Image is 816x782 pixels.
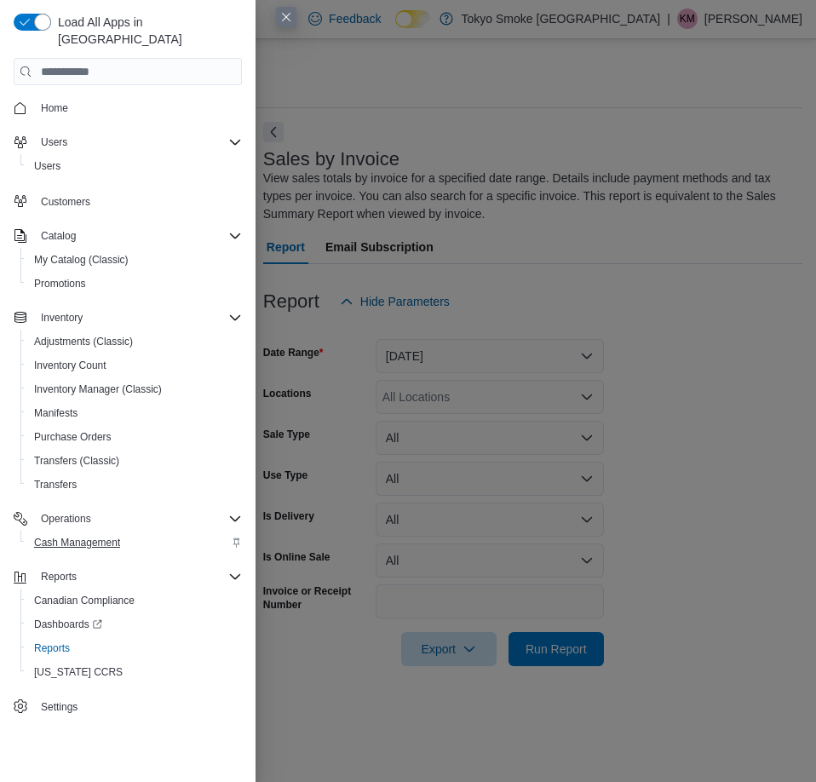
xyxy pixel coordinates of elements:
[41,311,83,325] span: Inventory
[20,425,249,449] button: Purchase Orders
[27,403,242,423] span: Manifests
[20,330,249,354] button: Adjustments (Classic)
[27,250,135,270] a: My Catalog (Classic)
[7,306,249,330] button: Inventory
[14,89,242,722] nav: Complex example
[20,401,249,425] button: Manifests
[34,335,133,348] span: Adjustments (Classic)
[27,590,141,611] a: Canadian Compliance
[34,566,83,587] button: Reports
[27,379,169,400] a: Inventory Manager (Classic)
[34,98,75,118] a: Home
[27,273,242,294] span: Promotions
[51,14,242,48] span: Load All Apps in [GEOGRAPHIC_DATA]
[27,474,83,495] a: Transfers
[27,532,242,553] span: Cash Management
[7,130,249,154] button: Users
[27,474,242,495] span: Transfers
[41,135,67,149] span: Users
[34,478,77,492] span: Transfers
[34,536,120,549] span: Cash Management
[34,594,135,607] span: Canadian Compliance
[27,451,242,471] span: Transfers (Classic)
[27,638,242,658] span: Reports
[27,638,77,658] a: Reports
[34,382,162,396] span: Inventory Manager (Classic)
[20,589,249,612] button: Canadian Compliance
[27,532,127,553] a: Cash Management
[41,229,76,243] span: Catalog
[27,331,140,352] a: Adjustments (Classic)
[20,377,249,401] button: Inventory Manager (Classic)
[27,590,242,611] span: Canadian Compliance
[34,132,74,152] button: Users
[27,614,109,635] a: Dashboards
[41,570,77,584] span: Reports
[34,509,98,529] button: Operations
[27,156,67,176] a: Users
[27,662,129,682] a: [US_STATE] CCRS
[20,248,249,272] button: My Catalog (Classic)
[34,159,60,173] span: Users
[27,355,242,376] span: Inventory Count
[34,226,83,246] button: Catalog
[7,95,249,120] button: Home
[34,308,89,328] button: Inventory
[34,641,70,655] span: Reports
[34,308,242,328] span: Inventory
[27,614,242,635] span: Dashboards
[41,700,78,714] span: Settings
[34,430,112,444] span: Purchase Orders
[34,509,242,529] span: Operations
[27,355,113,376] a: Inventory Count
[27,379,242,400] span: Inventory Manager (Classic)
[41,512,91,526] span: Operations
[20,272,249,296] button: Promotions
[20,154,249,178] button: Users
[34,226,242,246] span: Catalog
[34,253,129,267] span: My Catalog (Classic)
[41,101,68,115] span: Home
[20,531,249,555] button: Cash Management
[27,156,242,176] span: Users
[20,636,249,660] button: Reports
[7,507,249,531] button: Operations
[27,403,84,423] a: Manifests
[34,697,84,717] a: Settings
[20,473,249,497] button: Transfers
[7,565,249,589] button: Reports
[27,331,242,352] span: Adjustments (Classic)
[7,224,249,248] button: Catalog
[34,192,97,212] a: Customers
[34,97,242,118] span: Home
[34,454,119,468] span: Transfers (Classic)
[20,612,249,636] a: Dashboards
[34,406,78,420] span: Manifests
[34,618,102,631] span: Dashboards
[7,694,249,719] button: Settings
[34,277,86,290] span: Promotions
[34,359,106,372] span: Inventory Count
[34,665,123,679] span: [US_STATE] CCRS
[34,190,242,211] span: Customers
[20,354,249,377] button: Inventory Count
[7,188,249,213] button: Customers
[27,451,126,471] a: Transfers (Classic)
[27,250,242,270] span: My Catalog (Classic)
[276,7,296,27] button: Close this dialog
[20,449,249,473] button: Transfers (Classic)
[34,132,242,152] span: Users
[34,566,242,587] span: Reports
[41,195,90,209] span: Customers
[27,427,242,447] span: Purchase Orders
[34,696,242,717] span: Settings
[27,427,118,447] a: Purchase Orders
[20,660,249,684] button: [US_STATE] CCRS
[27,273,93,294] a: Promotions
[27,662,242,682] span: Washington CCRS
